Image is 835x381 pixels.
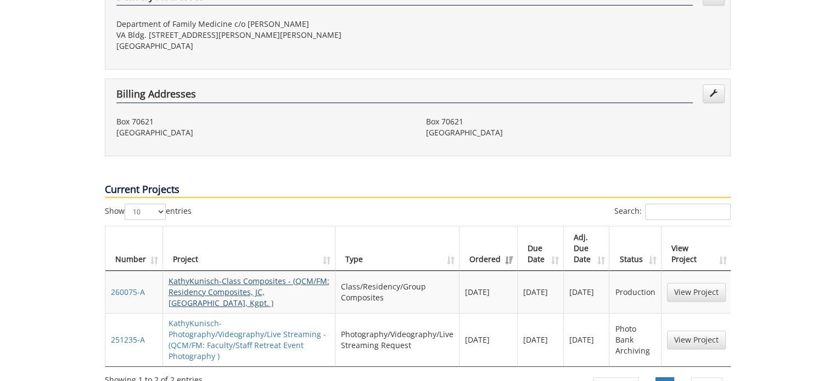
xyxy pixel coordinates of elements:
[426,127,719,138] p: [GEOGRAPHIC_DATA]
[116,30,410,41] p: VA Bldg. [STREET_ADDRESS][PERSON_NAME][PERSON_NAME]
[116,116,410,127] p: Box 70621
[169,276,329,308] a: KathyKunisch-Class Composites - (QCM/FM: Residency Composites, JC, [GEOGRAPHIC_DATA], Kgpt. )
[125,203,166,220] select: Showentries
[116,89,693,103] h4: Billing Addresses
[105,183,731,198] p: Current Projects
[564,226,610,271] th: Adj. Due Date: activate to sort column ascending
[518,271,564,313] td: [DATE]
[111,287,145,297] a: 260075-A
[116,41,410,52] p: [GEOGRAPHIC_DATA]
[518,313,564,366] td: [DATE]
[459,226,518,271] th: Ordered: activate to sort column ascending
[518,226,564,271] th: Due Date: activate to sort column ascending
[609,226,661,271] th: Status: activate to sort column ascending
[609,313,661,366] td: Photo Bank Archiving
[426,116,719,127] p: Box 70621
[111,334,145,345] a: 251235-A
[335,226,459,271] th: Type: activate to sort column ascending
[609,271,661,313] td: Production
[105,203,192,220] label: Show entries
[645,203,731,220] input: Search:
[163,226,335,271] th: Project: activate to sort column ascending
[335,271,459,313] td: Class/Residency/Group Composites
[169,318,326,361] a: KathyKunisch-Photography/Videography/Live Streaming - (QCM/FM: Faculty/Staff Retreat Event Photog...
[459,271,518,313] td: [DATE]
[662,226,731,271] th: View Project: activate to sort column ascending
[614,203,731,220] label: Search:
[667,331,726,349] a: View Project
[703,84,725,103] a: Edit Addresses
[105,226,163,271] th: Number: activate to sort column ascending
[667,283,726,302] a: View Project
[335,313,459,366] td: Photography/Videography/Live Streaming Request
[116,127,410,138] p: [GEOGRAPHIC_DATA]
[459,313,518,366] td: [DATE]
[564,313,610,366] td: [DATE]
[116,19,410,30] p: Department of Family Medicine c/o [PERSON_NAME]
[564,271,610,313] td: [DATE]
